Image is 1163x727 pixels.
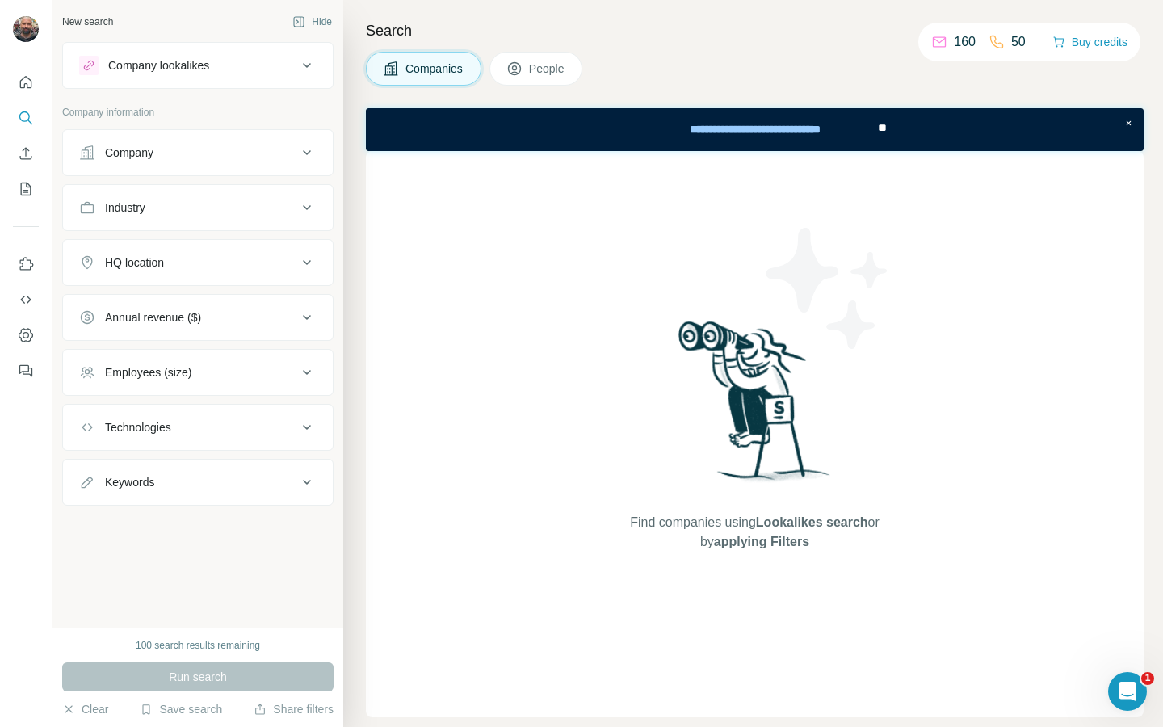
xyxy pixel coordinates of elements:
[366,108,1144,151] iframe: Banner
[63,463,333,502] button: Keywords
[1108,672,1147,711] iframe: Intercom live chat
[63,353,333,392] button: Employees (size)
[1011,32,1026,52] p: 50
[281,10,343,34] button: Hide
[366,19,1144,42] h4: Search
[254,701,334,717] button: Share filters
[405,61,464,77] span: Companies
[140,701,222,717] button: Save search
[756,515,868,529] span: Lookalikes search
[108,57,209,74] div: Company lookalikes
[105,474,154,490] div: Keywords
[13,139,39,168] button: Enrich CSV
[105,419,171,435] div: Technologies
[105,254,164,271] div: HQ location
[105,145,153,161] div: Company
[63,243,333,282] button: HQ location
[671,317,839,497] img: Surfe Illustration - Woman searching with binoculars
[714,535,809,548] span: applying Filters
[105,364,191,380] div: Employees (size)
[13,356,39,385] button: Feedback
[63,188,333,227] button: Industry
[63,298,333,337] button: Annual revenue ($)
[62,701,108,717] button: Clear
[13,68,39,97] button: Quick start
[63,46,333,85] button: Company lookalikes
[136,638,260,653] div: 100 search results remaining
[954,32,976,52] p: 160
[105,309,201,326] div: Annual revenue ($)
[529,61,566,77] span: People
[13,250,39,279] button: Use Surfe on LinkedIn
[13,321,39,350] button: Dashboard
[1141,672,1154,685] span: 1
[62,105,334,120] p: Company information
[105,200,145,216] div: Industry
[13,285,39,314] button: Use Surfe API
[13,174,39,204] button: My lists
[1052,31,1127,53] button: Buy credits
[625,513,884,552] span: Find companies using or by
[63,133,333,172] button: Company
[13,103,39,132] button: Search
[755,216,901,361] img: Surfe Illustration - Stars
[63,408,333,447] button: Technologies
[62,15,113,29] div: New search
[13,16,39,42] img: Avatar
